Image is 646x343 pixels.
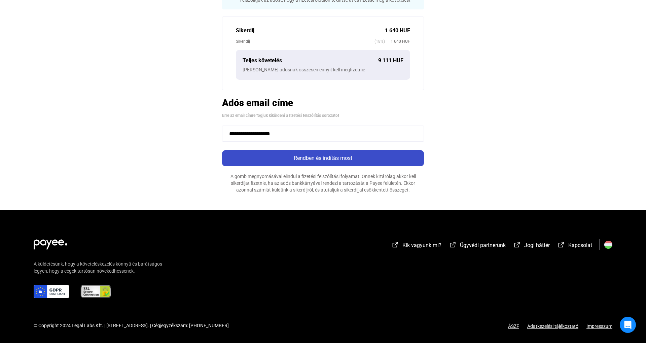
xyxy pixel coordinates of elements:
div: Open Intercom Messenger [620,317,636,333]
span: 1 640 HUF [385,38,410,45]
div: Sikerdíj [236,27,385,35]
div: Siker díj [236,38,374,45]
img: ssl [80,285,111,298]
img: external-link-white [391,241,399,248]
a: external-link-whiteJogi háttér [513,243,550,249]
img: HU.svg [604,241,612,249]
div: Erre az email címre fogjuk kiküldeni a fizetési felszólítás sorozatot [222,112,424,119]
div: 1 640 HUF [385,27,410,35]
div: A gomb megnyomásával elindul a fizetési felszólítási folyamat. Önnek kizárólag akkor kell sikerdí... [222,173,424,193]
button: Rendben és indítás most [222,150,424,166]
img: gdpr [34,285,69,298]
a: Adatkezelési tájékoztató [519,323,586,329]
div: Rendben és indítás most [224,154,422,162]
a: Impresszum [586,323,612,329]
span: Kapcsolat [568,242,592,248]
span: (18%) [374,38,385,45]
div: [PERSON_NAME] adósnak összesen ennyit kell megfizetnie [243,66,403,73]
span: Jogi háttér [524,242,550,248]
a: external-link-whiteÜgyvédi partnerünk [449,243,506,249]
img: external-link-white [449,241,457,248]
div: Teljes követelés [243,57,378,65]
div: 9 111 HUF [378,57,403,65]
a: ÁSZF [508,323,519,329]
span: Kik vagyunk mi? [402,242,441,248]
span: Ügyvédi partnerünk [460,242,506,248]
a: external-link-whiteKik vagyunk mi? [391,243,441,249]
div: © Copyright 2024 Legal Labs Kft. | [STREET_ADDRESS]. | Cégjegyzékszám: [PHONE_NUMBER] [34,322,229,329]
img: external-link-white [513,241,521,248]
img: white-payee-white-dot.svg [34,236,67,249]
h2: Adós email címe [222,97,424,109]
a: external-link-whiteKapcsolat [557,243,592,249]
img: external-link-white [557,241,565,248]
